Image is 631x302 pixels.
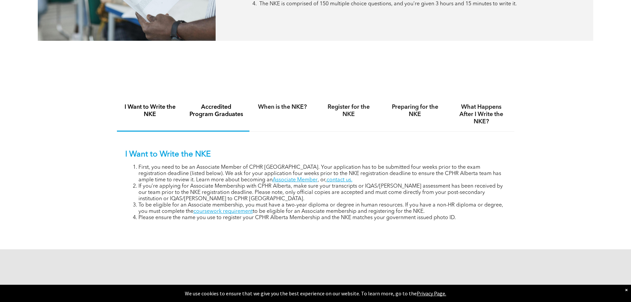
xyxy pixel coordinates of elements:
[193,209,253,214] a: coursework requirement
[322,103,376,118] h4: Register for the NKE
[138,183,506,202] li: If you’re applying for Associate Membership with CPHR Alberta, make sure your transcripts or IQAS...
[138,164,506,183] li: First, you need to be an Associate Member of CPHR [GEOGRAPHIC_DATA]. Your application has to be s...
[255,103,310,111] h4: When is the NKE?
[138,215,506,221] li: Please ensure the name you use to register your CPHR Alberta Membership and the NKE matches your ...
[189,103,243,118] h4: Accredited Program Graduates
[125,150,506,159] p: I Want to Write the NKE
[259,1,517,7] span: The NKE is comprised of 150 multiple choice questions, and you’re given 3 hours and 15 minutes to...
[138,202,506,215] li: To be eligible for an Associate membership, you must have a two-year diploma or degree in human r...
[454,103,508,125] h4: What Happens After I Write the NKE?
[123,103,177,118] h4: I Want to Write the NKE
[327,177,352,183] a: contact us.
[417,290,446,297] a: Privacy Page.
[273,177,318,183] a: Associate Member
[625,286,628,293] div: Dismiss notification
[388,103,442,118] h4: Preparing for the NKE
